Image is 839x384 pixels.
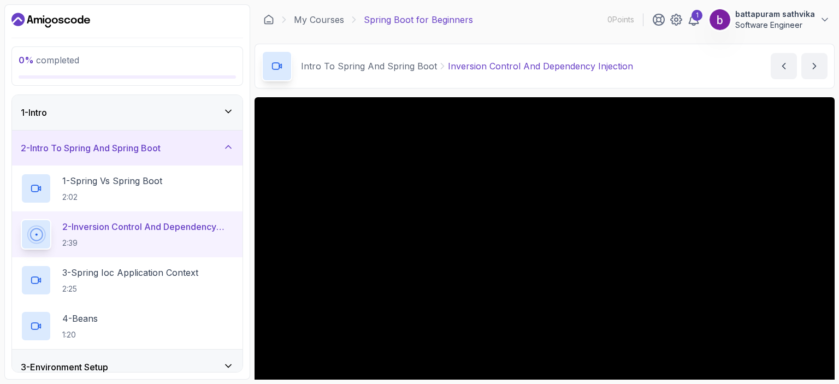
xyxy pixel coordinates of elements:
h3: 2 - Intro To Spring And Spring Boot [21,141,161,155]
p: 1 - Spring Vs Spring Boot [62,174,162,187]
button: previous content [771,53,797,79]
p: Software Engineer [735,20,815,31]
p: Spring Boot for Beginners [364,13,473,26]
button: next content [801,53,828,79]
p: 2:25 [62,283,198,294]
p: 2:39 [62,238,234,249]
button: 1-Spring Vs Spring Boot2:02 [21,173,234,204]
img: user profile image [710,9,730,30]
span: 0 % [19,55,34,66]
p: 0 Points [607,14,634,25]
a: My Courses [294,13,344,26]
h3: 1 - Intro [21,106,47,119]
button: 3-Spring Ioc Application Context2:25 [21,265,234,296]
p: 1:20 [62,329,98,340]
button: 4-Beans1:20 [21,311,234,341]
a: Dashboard [11,11,90,29]
p: Inversion Control And Dependency Injection [448,60,633,73]
button: 2-Inversion Control And Dependency Injection2:39 [21,219,234,250]
p: battapuram sathvika [735,9,815,20]
span: completed [19,55,79,66]
a: Dashboard [263,14,274,25]
p: 4 - Beans [62,312,98,325]
button: 1-Intro [12,95,243,130]
p: 2:02 [62,192,162,203]
div: 1 [692,10,702,21]
button: user profile imagebattapuram sathvikaSoftware Engineer [709,9,830,31]
p: Intro To Spring And Spring Boot [301,60,437,73]
p: 3 - Spring Ioc Application Context [62,266,198,279]
button: 2-Intro To Spring And Spring Boot [12,131,243,166]
h3: 3 - Environment Setup [21,361,108,374]
a: 1 [687,13,700,26]
p: 2 - Inversion Control And Dependency Injection [62,220,234,233]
